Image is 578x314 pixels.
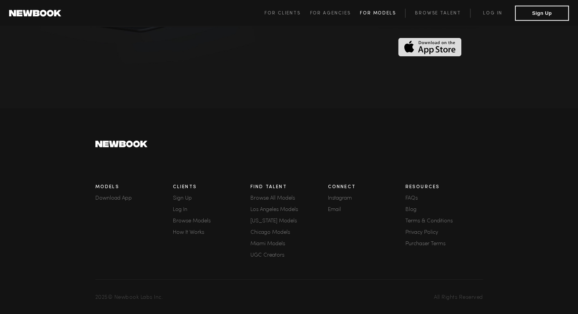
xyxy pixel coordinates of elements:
[250,253,328,258] a: UGC Creators
[328,185,405,190] h3: Connect
[405,196,483,201] a: FAQs
[405,219,483,224] a: Terms & Conditions
[173,219,250,224] a: Browse Models
[328,207,405,213] a: Email
[173,196,250,201] div: Sign Up
[405,241,483,247] a: Purchaser Terms
[173,185,250,190] h3: Clients
[173,207,250,213] a: Log In
[173,230,250,235] a: How It Works
[264,11,301,16] span: For Clients
[405,9,470,18] a: Browse Talent
[95,295,163,300] span: 2025 © Newbook Labs Inc.
[360,9,405,18] a: For Models
[310,9,359,18] a: For Agencies
[405,185,483,190] h3: Resources
[250,230,328,235] a: Chicago Models
[250,219,328,224] a: [US_STATE] Models
[250,207,328,213] a: Los Angeles Models
[405,230,483,235] a: Privacy Policy
[398,38,461,57] img: Download on the App Store
[95,196,173,201] a: Download App
[470,9,515,18] a: Log in
[405,207,483,213] a: Blog
[328,196,405,201] a: Instagram
[264,9,310,18] a: For Clients
[250,196,328,201] a: Browse All Models
[250,185,328,190] h3: Find Talent
[310,11,350,16] span: For Agencies
[515,6,569,21] button: Sign Up
[250,241,328,247] a: Miami Models
[95,185,173,190] h3: Models
[434,295,483,300] span: All Rights Reserved
[360,11,396,16] span: For Models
